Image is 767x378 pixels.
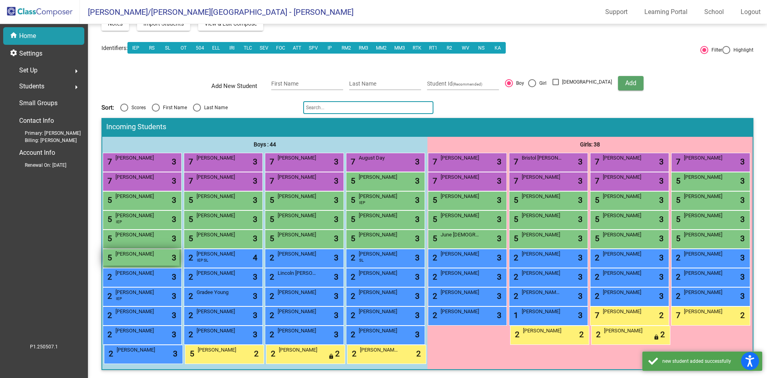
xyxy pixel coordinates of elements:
[268,195,274,205] span: 5
[19,147,55,158] p: Account Info
[415,194,419,206] span: 3
[441,288,481,296] span: [PERSON_NAME]
[187,176,193,186] span: 7
[278,154,318,162] span: [PERSON_NAME]
[684,173,724,181] span: [PERSON_NAME]
[603,250,643,258] span: [PERSON_NAME]
[211,81,265,91] span: Add New Student
[512,176,518,186] span: 7
[115,250,155,258] span: [PERSON_NAME]
[12,137,77,144] span: Billing: [PERSON_NAME]
[441,173,481,181] span: [PERSON_NAME]
[187,272,193,282] span: 2
[512,291,518,301] span: 2
[431,157,437,166] span: 7
[674,234,680,243] span: 5
[497,271,501,283] span: 3
[10,49,19,58] mat-icon: settings
[604,327,644,335] span: [PERSON_NAME]
[116,219,122,225] span: IEP
[322,42,338,54] button: IP
[359,288,399,296] span: [PERSON_NAME]
[674,253,680,262] span: 2
[271,81,343,87] input: First Name
[253,175,257,187] span: 3
[268,291,274,301] span: 2
[625,79,636,87] span: Add
[431,272,437,282] span: 2
[578,252,582,264] span: 3
[278,308,318,316] span: [PERSON_NAME]
[334,309,338,321] span: 3
[268,176,274,186] span: 7
[512,214,518,224] span: 5
[603,192,643,200] span: [PERSON_NAME]
[684,250,724,258] span: [PERSON_NAME]
[359,200,365,206] span: IEP
[512,310,518,320] span: 1
[115,288,155,296] span: [PERSON_NAME]
[115,308,155,316] span: [PERSON_NAME]
[12,162,66,169] span: Renewal On: [DATE]
[536,80,546,87] div: Girl
[562,77,612,87] span: [DEMOGRAPHIC_DATA]
[359,212,399,220] span: [PERSON_NAME]
[497,252,501,264] span: 3
[197,288,236,296] span: Gradee Young
[115,269,155,277] span: [PERSON_NAME]
[349,272,355,282] span: 2
[660,328,665,340] span: 2
[603,154,643,162] span: [PERSON_NAME]
[522,212,562,220] span: [PERSON_NAME]
[240,42,256,54] button: TLC
[268,272,274,282] span: 2
[734,6,767,18] a: Logout
[522,231,562,239] span: [PERSON_NAME]
[578,156,582,168] span: 3
[172,175,176,187] span: 3
[115,154,155,162] span: [PERSON_NAME]
[497,194,501,206] span: 3
[415,232,419,244] span: 3
[489,42,506,54] button: KA
[415,156,419,168] span: 3
[659,175,664,187] span: 3
[659,252,664,264] span: 3
[659,213,664,225] span: 3
[105,310,112,320] span: 2
[659,156,664,168] span: 3
[684,212,724,220] span: [PERSON_NAME]
[349,234,355,243] span: 5
[349,176,355,186] span: 5
[427,137,753,153] div: Girls: 38
[19,81,44,92] span: Students
[128,104,146,111] div: Scores
[603,288,643,296] span: [PERSON_NAME]
[278,231,318,239] span: [PERSON_NAME]
[115,212,155,220] span: [PERSON_NAME]
[172,194,176,206] span: 3
[101,104,114,111] span: Sort:
[359,154,399,162] span: August Day
[431,253,437,262] span: 2
[512,272,518,282] span: 2
[684,192,724,200] span: [PERSON_NAME]
[578,309,582,321] span: 3
[278,288,318,296] span: [PERSON_NAME]
[268,253,274,262] span: 2
[740,175,745,187] span: 3
[684,154,724,162] span: [PERSON_NAME]
[268,330,274,339] span: 2
[12,130,81,137] span: Primary: [PERSON_NAME]
[618,76,644,90] button: Add
[253,252,257,264] span: 4
[197,257,208,263] span: IEP SL
[355,42,372,54] button: RM3
[105,214,112,224] span: 5
[638,6,694,18] a: Learning Portal
[708,46,722,54] div: Filter
[159,42,176,54] button: SL
[105,157,112,166] span: 7
[106,122,166,131] span: Incoming Students
[268,310,274,320] span: 2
